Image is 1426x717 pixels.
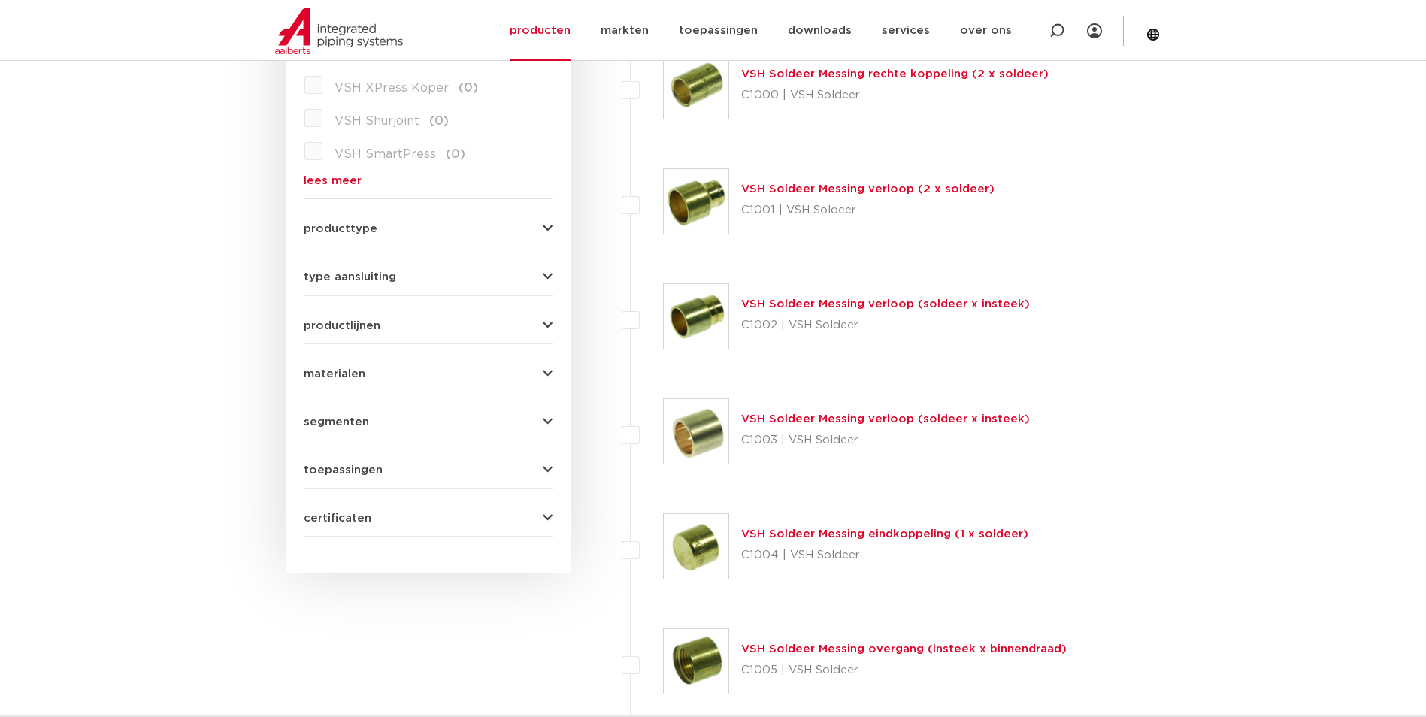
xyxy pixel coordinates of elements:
span: certificaten [304,513,371,524]
span: producttype [304,223,377,234]
span: VSH SmartPress [335,148,436,160]
button: certificaten [304,513,553,524]
a: VSH Soldeer Messing rechte koppeling (2 x soldeer) [741,68,1049,80]
span: VSH Shurjoint [335,115,419,127]
span: (0) [429,115,449,127]
a: VSH Soldeer Messing verloop (soldeer x insteek) [741,298,1030,310]
a: lees meer [304,175,553,186]
button: materialen [304,368,553,380]
button: productlijnen [304,320,553,331]
p: C1002 | VSH Soldeer [741,313,1030,337]
img: Thumbnail for VSH Soldeer Messing verloop (2 x soldeer) [664,169,728,234]
img: Thumbnail for VSH Soldeer Messing eindkoppeling (1 x soldeer) [664,514,728,579]
a: VSH Soldeer Messing eindkoppeling (1 x soldeer) [741,528,1028,540]
span: materialen [304,368,365,380]
span: productlijnen [304,320,380,331]
span: segmenten [304,416,369,428]
button: segmenten [304,416,553,428]
p: C1003 | VSH Soldeer [741,428,1030,452]
p: C1004 | VSH Soldeer [741,543,1028,567]
button: toepassingen [304,464,553,476]
a: VSH Soldeer Messing verloop (soldeer x insteek) [741,413,1030,425]
a: VSH Soldeer Messing verloop (2 x soldeer) [741,183,995,195]
span: toepassingen [304,464,383,476]
span: VSH XPress Koper [335,82,449,94]
img: Thumbnail for VSH Soldeer Messing overgang (insteek x binnendraad) [664,629,728,694]
img: Thumbnail for VSH Soldeer Messing rechte koppeling (2 x soldeer) [664,54,728,119]
p: C1000 | VSH Soldeer [741,83,1049,107]
img: Thumbnail for VSH Soldeer Messing verloop (soldeer x insteek) [664,399,728,464]
img: Thumbnail for VSH Soldeer Messing verloop (soldeer x insteek) [664,284,728,349]
button: type aansluiting [304,271,553,283]
button: producttype [304,223,553,234]
a: VSH Soldeer Messing overgang (insteek x binnendraad) [741,643,1067,655]
p: C1005 | VSH Soldeer [741,658,1067,682]
span: type aansluiting [304,271,396,283]
span: (0) [446,148,465,160]
p: C1001 | VSH Soldeer [741,198,995,222]
span: (0) [459,82,478,94]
